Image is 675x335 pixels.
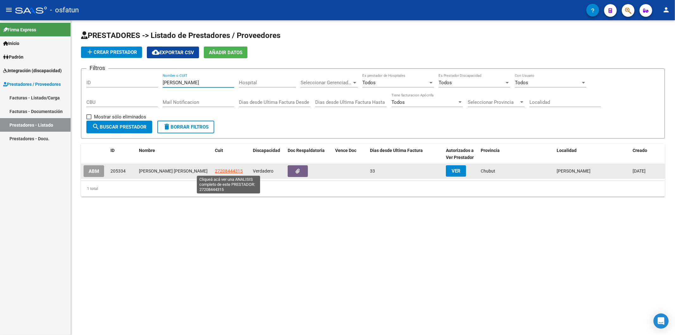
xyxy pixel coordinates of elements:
span: ID [110,148,115,153]
span: Inicio [3,40,19,47]
span: Autorizados a Ver Prestador [446,148,474,160]
span: Crear Prestador [86,49,137,55]
datatable-header-cell: Provincia [478,144,554,165]
span: Borrar Filtros [163,124,209,130]
span: Mostrar sólo eliminados [94,113,146,121]
span: 33 [370,168,375,174]
datatable-header-cell: Dias desde Ultima Factura [367,144,443,165]
span: Todos [362,80,376,85]
datatable-header-cell: Vence Doc [333,144,367,165]
span: PRESTADORES -> Listado de Prestadores / Proveedores [81,31,280,40]
span: - osfatun [50,3,79,17]
span: Vence Doc [335,148,356,153]
button: Añadir Datos [204,47,247,58]
span: Exportar CSV [152,50,194,55]
datatable-header-cell: Autorizados a Ver Prestador [443,144,478,165]
span: Añadir Datos [209,50,242,55]
span: Verdadero [253,168,273,174]
mat-icon: person [662,6,670,14]
span: Nombre [139,148,155,153]
div: 1 total [81,181,665,197]
span: Seleccionar Gerenciador [301,80,352,85]
datatable-header-cell: Discapacidad [250,144,285,165]
span: Chubut [481,168,495,174]
span: ABM [89,168,99,174]
span: Dias desde Ultima Factura [370,148,423,153]
span: [PERSON_NAME] [557,168,591,174]
span: 205334 [110,168,126,174]
mat-icon: search [92,123,100,130]
button: Buscar Prestador [86,121,152,133]
span: 27208444315 [215,168,243,174]
span: Todos [439,80,452,85]
span: Firma Express [3,26,36,33]
datatable-header-cell: Localidad [554,144,630,165]
span: Cuit [215,148,223,153]
span: Buscar Prestador [92,124,147,130]
datatable-header-cell: Doc Respaldatoria [285,144,333,165]
span: Integración (discapacidad) [3,67,62,74]
span: Creado [633,148,647,153]
button: Crear Prestador [81,47,142,58]
mat-icon: add [86,48,94,56]
button: Borrar Filtros [157,121,214,133]
span: Discapacidad [253,148,280,153]
span: Prestadores / Proveedores [3,81,61,88]
div: Open Intercom Messenger [653,313,669,329]
div: [PERSON_NAME] [PERSON_NAME] [139,167,210,175]
span: Doc Respaldatoria [288,148,325,153]
span: Provincia [481,148,500,153]
span: Todos [515,80,528,85]
h3: Filtros [86,64,108,73]
datatable-header-cell: Nombre [136,144,212,165]
mat-icon: delete [163,123,171,130]
button: Exportar CSV [147,47,199,58]
button: VER [446,165,466,177]
span: Localidad [557,148,577,153]
mat-icon: menu [5,6,13,14]
span: Todos [391,99,405,105]
button: ABM [84,165,104,177]
datatable-header-cell: Creado [630,144,665,165]
span: [DATE] [633,168,646,174]
span: Seleccionar Provincia [468,99,519,105]
mat-icon: cloud_download [152,48,159,56]
datatable-header-cell: Cuit [212,144,250,165]
span: Padrón [3,54,23,60]
span: VER [452,168,460,174]
datatable-header-cell: ID [108,144,136,165]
